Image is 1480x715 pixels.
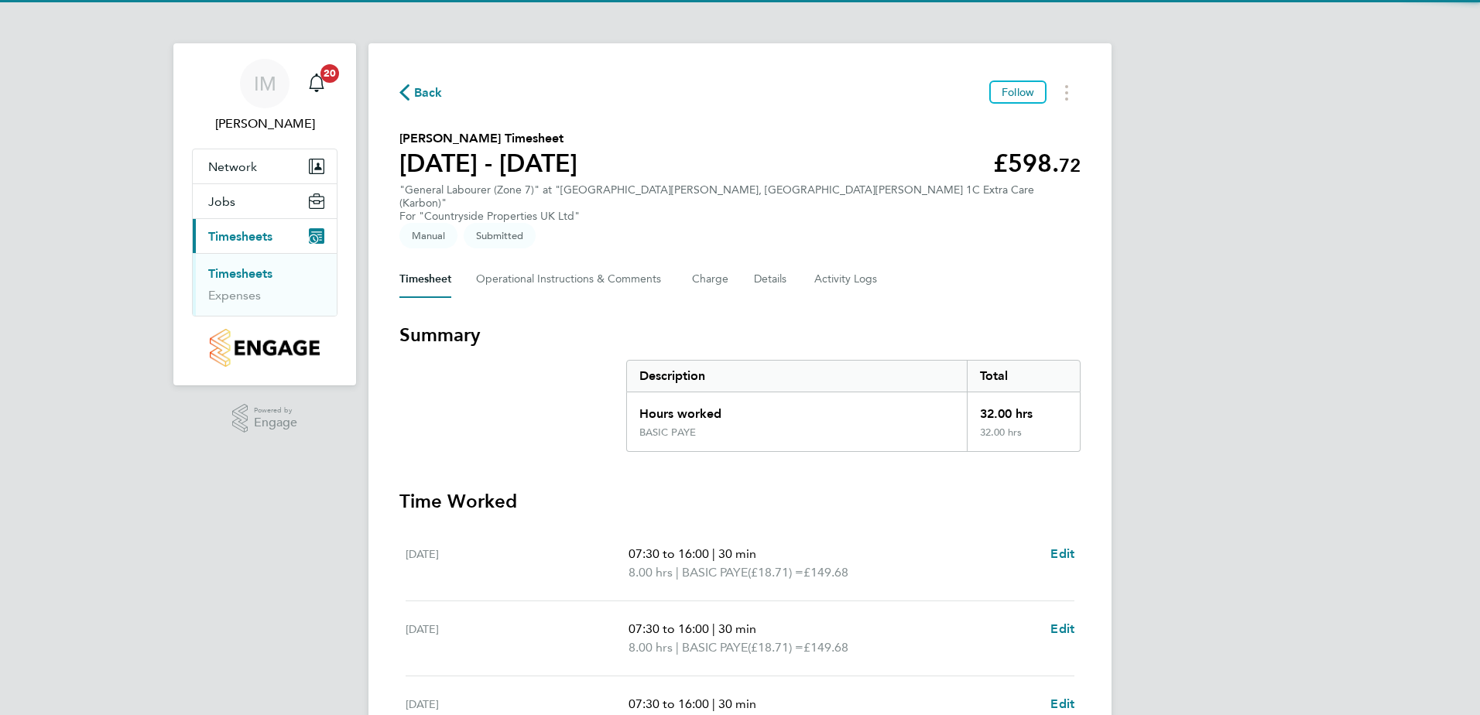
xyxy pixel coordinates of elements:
div: Description [627,361,967,392]
button: Back [399,83,443,102]
button: Operational Instructions & Comments [476,261,667,298]
div: Summary [626,360,1081,452]
h3: Summary [399,323,1081,347]
span: This timesheet is Submitted. [464,223,536,248]
button: Timesheets [193,219,337,253]
div: "General Labourer (Zone 7)" at "[GEOGRAPHIC_DATA][PERSON_NAME], [GEOGRAPHIC_DATA][PERSON_NAME] 1C... [399,183,1081,223]
span: Edit [1050,696,1074,711]
nav: Main navigation [173,43,356,385]
a: Edit [1050,695,1074,713]
div: Timesheets [193,253,337,316]
button: Timesheets Menu [1053,80,1081,104]
span: Engage [254,416,297,429]
a: Timesheets [208,266,272,281]
span: 07:30 to 16:00 [629,546,709,561]
div: BASIC PAYE [639,426,696,439]
span: | [712,621,715,636]
span: BASIC PAYE [682,638,748,657]
button: Charge [692,261,729,298]
a: 20 [301,59,332,108]
button: Timesheet [399,261,451,298]
span: Follow [1002,85,1034,99]
span: 30 min [718,621,756,636]
h3: Time Worked [399,489,1081,514]
span: 8.00 hrs [629,565,673,580]
span: Back [414,84,443,102]
span: Timesheets [208,229,272,244]
a: IM[PERSON_NAME] [192,59,337,133]
span: 20 [320,64,339,83]
span: Edit [1050,546,1074,561]
span: (£18.71) = [748,640,803,655]
a: Edit [1050,620,1074,638]
button: Follow [989,80,1047,104]
div: Total [967,361,1080,392]
span: £149.68 [803,640,848,655]
div: 32.00 hrs [967,426,1080,451]
button: Network [193,149,337,183]
span: Network [208,159,257,174]
h1: [DATE] - [DATE] [399,148,577,179]
div: Hours worked [627,392,967,426]
a: Go to home page [192,329,337,367]
span: £149.68 [803,565,848,580]
span: 8.00 hrs [629,640,673,655]
span: | [712,546,715,561]
a: Expenses [208,288,261,303]
span: Powered by [254,404,297,417]
button: Activity Logs [814,261,879,298]
span: 72 [1059,154,1081,176]
span: (£18.71) = [748,565,803,580]
span: Ian Marshall [192,115,337,133]
span: IM [254,74,276,94]
span: This timesheet was manually created. [399,223,457,248]
a: Edit [1050,545,1074,563]
div: [DATE] [406,620,629,657]
button: Details [754,261,790,298]
app-decimal: £598. [993,149,1081,178]
div: For "Countryside Properties UK Ltd" [399,210,1081,223]
span: Jobs [208,194,235,209]
span: Edit [1050,621,1074,636]
span: 30 min [718,696,756,711]
span: | [712,696,715,711]
a: Powered byEngage [232,404,298,433]
img: countryside-properties-logo-retina.png [210,329,319,367]
span: 07:30 to 16:00 [629,621,709,636]
div: 32.00 hrs [967,392,1080,426]
span: 07:30 to 16:00 [629,696,709,711]
span: | [676,565,679,580]
span: 30 min [718,546,756,561]
div: [DATE] [406,545,629,582]
span: BASIC PAYE [682,563,748,582]
h2: [PERSON_NAME] Timesheet [399,129,577,148]
button: Jobs [193,184,337,218]
span: | [676,640,679,655]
